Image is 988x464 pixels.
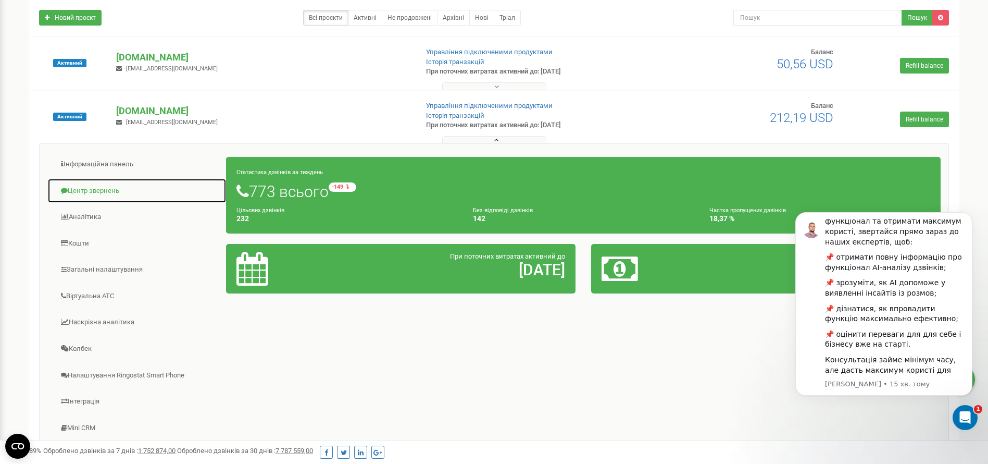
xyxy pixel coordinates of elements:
[902,10,933,26] button: Пошук
[47,231,227,257] a: Кошти
[426,120,642,130] p: При поточних витратах активний до: [DATE]
[329,182,356,192] small: -149
[351,261,565,278] h2: [DATE]
[47,152,227,177] a: Інформаційна панель
[426,67,642,77] p: При поточних витратах активний до: [DATE]
[811,102,833,109] span: Баланс
[15,264,193,284] div: Інтеграція з KeyCRM
[21,149,174,160] div: Напишіть нам повідомлення
[53,59,86,67] span: Активний
[77,351,131,359] span: Повідомлення
[21,219,174,241] div: API Ringostat. API-запит з'єднання 2х номерів
[303,10,348,26] a: Всі проєкти
[126,65,218,72] span: [EMAIL_ADDRESS][DOMAIN_NAME]
[47,257,227,283] a: Загальні налаштування
[116,51,409,64] p: [DOMAIN_NAME]
[138,447,176,455] u: 1 752 874,00
[47,204,227,230] a: Аналiтика
[236,182,930,200] h1: 773 всього
[21,249,174,260] div: AI. Загальна інформація та вартість
[126,119,218,126] span: [EMAIL_ADDRESS][DOMAIN_NAME]
[382,10,437,26] a: Не продовжені
[10,140,198,180] div: Напишіть нам повідомленняЗазвичай ми відповідаємо за хвилину
[15,284,193,314] div: Огляд функціоналу програми Ringostat Smart Phone
[47,389,227,414] a: Інтеграція
[151,17,172,38] img: Profile image for Oleksandr
[111,17,132,38] img: Profile image for Valentyna
[21,288,174,310] div: Огляд функціоналу програми Ringostat Smart Phone
[473,215,694,223] h4: 142
[5,434,30,459] button: Open CMP widget
[69,325,139,367] button: Повідомлення
[15,190,193,211] button: Пошук в статтях
[53,113,86,121] span: Активний
[21,268,174,279] div: Інтеграція з KeyCRM
[974,405,982,413] span: 1
[770,111,833,125] span: 212,19 USD
[15,245,193,264] div: AI. Загальна інформація та вартість
[709,215,930,223] h4: 18,37 %
[177,447,313,455] span: Оброблено дзвінків за 30 днів :
[426,48,553,56] a: Управління підключеними продуктами
[47,416,227,441] a: Mini CRM
[15,215,193,245] div: API Ringostat. API-запит з'єднання 2х номерів
[236,215,457,223] h4: 232
[450,252,565,260] span: При поточних витратах активний до
[348,10,382,26] a: Активні
[131,17,152,38] img: Profile image for Vladyslav
[179,17,198,35] div: Закрити
[21,160,174,171] div: Зазвичай ми відповідаємо за хвилину
[47,363,227,388] a: Налаштування Ringostat Smart Phone
[276,447,313,455] u: 7 787 559,00
[426,102,553,109] a: Управління підключеними продуктами
[47,178,227,204] a: Центр звернень
[469,10,494,26] a: Нові
[473,207,533,214] small: Без відповіді дзвінків
[21,74,187,92] p: Вiтаю 👋
[47,310,227,335] a: Наскрізна аналітика
[236,169,323,176] small: Статистика дзвінків за тиждень
[777,57,833,71] span: 50,56 USD
[780,197,988,436] iframe: Intercom notifications повідомлення
[21,92,187,127] p: Чим вам допомогти?
[900,58,949,74] a: Refill balance
[139,325,208,367] button: Допомога
[494,10,521,26] a: Тріал
[811,48,833,56] span: Баланс
[900,112,949,127] a: Refill balance
[43,447,176,455] span: Оброблено дзвінків за 7 днів :
[437,10,470,26] a: Архівні
[21,20,91,36] img: logo
[716,261,930,278] h2: 212,19 $
[47,284,227,309] a: Віртуальна АТС
[236,207,284,214] small: Цільових дзвінків
[426,58,484,66] a: Історія транзакцій
[733,10,902,26] input: Пошук
[39,10,102,26] a: Новий проєкт
[116,104,409,118] p: [DOMAIN_NAME]
[426,112,484,119] a: Історія транзакцій
[709,207,786,214] small: Частка пропущених дзвінків
[953,405,978,430] iframe: Intercom live chat
[47,336,227,362] a: Колбек
[155,351,192,359] span: Допомога
[21,195,91,206] span: Пошук в статтях
[17,351,52,359] span: Головна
